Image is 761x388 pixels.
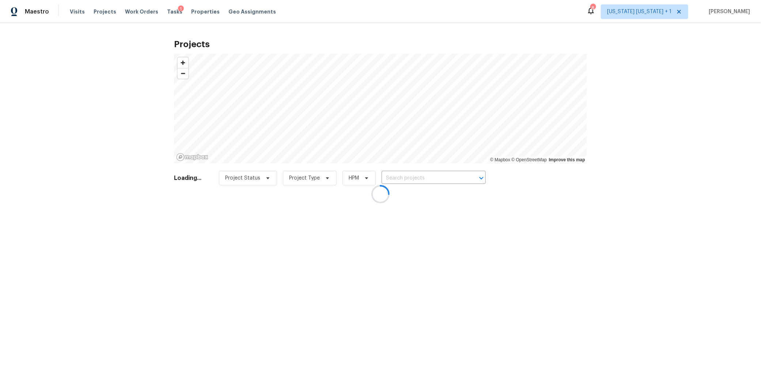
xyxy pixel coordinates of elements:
button: Zoom out [178,68,188,79]
a: Mapbox homepage [176,153,208,161]
div: 8 [590,4,595,12]
a: OpenStreetMap [511,157,547,162]
button: Zoom in [178,57,188,68]
a: Improve this map [549,157,585,162]
div: 1 [178,5,184,13]
a: Mapbox [490,157,510,162]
